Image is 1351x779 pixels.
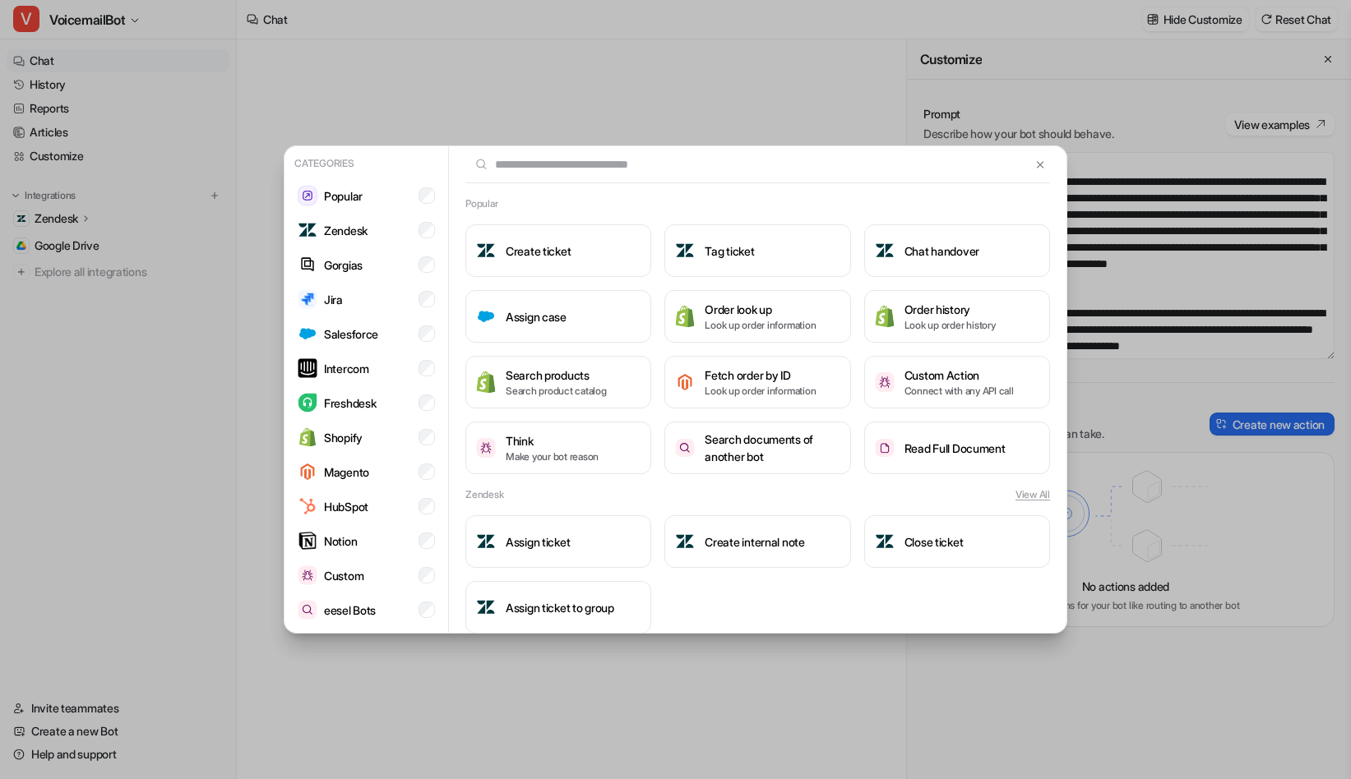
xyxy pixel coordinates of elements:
button: Assign ticket to groupAssign ticket to group [465,581,651,634]
p: Connect with any API call [905,384,1014,399]
h3: Create internal note [705,533,804,551]
p: Search product catalog [506,384,607,399]
h3: Chat handover [905,242,979,260]
button: Order look upOrder look upLook up order information [664,290,850,343]
img: Fetch order by ID [675,372,695,392]
h3: Custom Action [905,366,1014,384]
button: Chat handoverChat handover [864,224,1050,277]
img: Order history [875,305,895,327]
img: Assign ticket [476,532,496,551]
p: Categories [291,153,442,174]
h3: Read Full Document [905,440,1006,457]
h2: Popular [465,196,497,211]
img: Assign case [476,307,496,326]
button: Custom ActionCustom ActionConnect with any API call [864,356,1050,408]
img: Search products [476,371,496,393]
p: Zendesk [324,222,368,239]
img: Custom Action [875,372,895,391]
p: eesel Bots [324,602,376,619]
img: Assign ticket to group [476,597,496,617]
p: Popular [324,187,363,205]
p: Intercom [324,360,369,377]
h3: Assign ticket [506,533,570,551]
p: Make your bot reason [506,449,599,464]
button: Assign ticketAssign ticket [465,515,651,568]
h3: Think [506,432,599,449]
h3: Tag ticket [705,242,754,260]
p: Look up order history [905,318,996,333]
h3: Assign ticket to group [506,599,614,616]
button: Search productsSearch productsSearch product catalog [465,356,651,408]
button: Create internal noteCreate internal note [664,515,850,568]
img: Create ticket [476,241,496,260]
button: Order historyOrder historyLook up order history [864,290,1050,343]
img: Search documents of another bot [675,439,695,458]
h3: Order look up [705,301,816,318]
p: Magento [324,463,369,481]
button: Assign caseAssign case [465,290,651,343]
h2: Zendesk [465,487,503,502]
p: HubSpot [324,498,368,515]
p: Jira [324,291,343,308]
p: Freshdesk [324,394,376,412]
button: Fetch order by IDFetch order by IDLook up order information [664,356,850,408]
img: Create internal note [675,532,695,551]
p: Look up order information [705,318,816,333]
h3: Create ticket [506,242,571,260]
button: Read Full DocumentRead Full Document [864,422,1050,474]
p: Custom [324,567,363,584]
h3: Assign case [506,308,567,325]
h3: Fetch order by ID [705,366,816,384]
img: Read Full Document [875,439,895,458]
img: Order look up [675,305,695,327]
button: Search documents of another botSearch documents of another bot [664,422,850,474]
button: Create ticketCreate ticket [465,224,651,277]
img: Tag ticket [675,241,695,260]
img: Close ticket [875,532,895,551]
button: Close ticketClose ticket [864,515,1050,568]
h3: Order history [905,301,996,318]
h3: Search documents of another bot [705,431,840,465]
p: Notion [324,532,357,550]
button: Tag ticketTag ticket [664,224,850,277]
h3: Search products [506,366,607,384]
button: ThinkThinkMake your bot reason [465,422,651,474]
button: View All [1016,487,1050,502]
h3: Close ticket [905,533,964,551]
p: Gorgias [324,256,363,274]
img: Think [476,438,496,457]
p: Look up order information [705,384,816,399]
p: Salesforce [324,325,378,343]
img: Chat handover [875,241,895,260]
p: Shopify [324,429,363,446]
